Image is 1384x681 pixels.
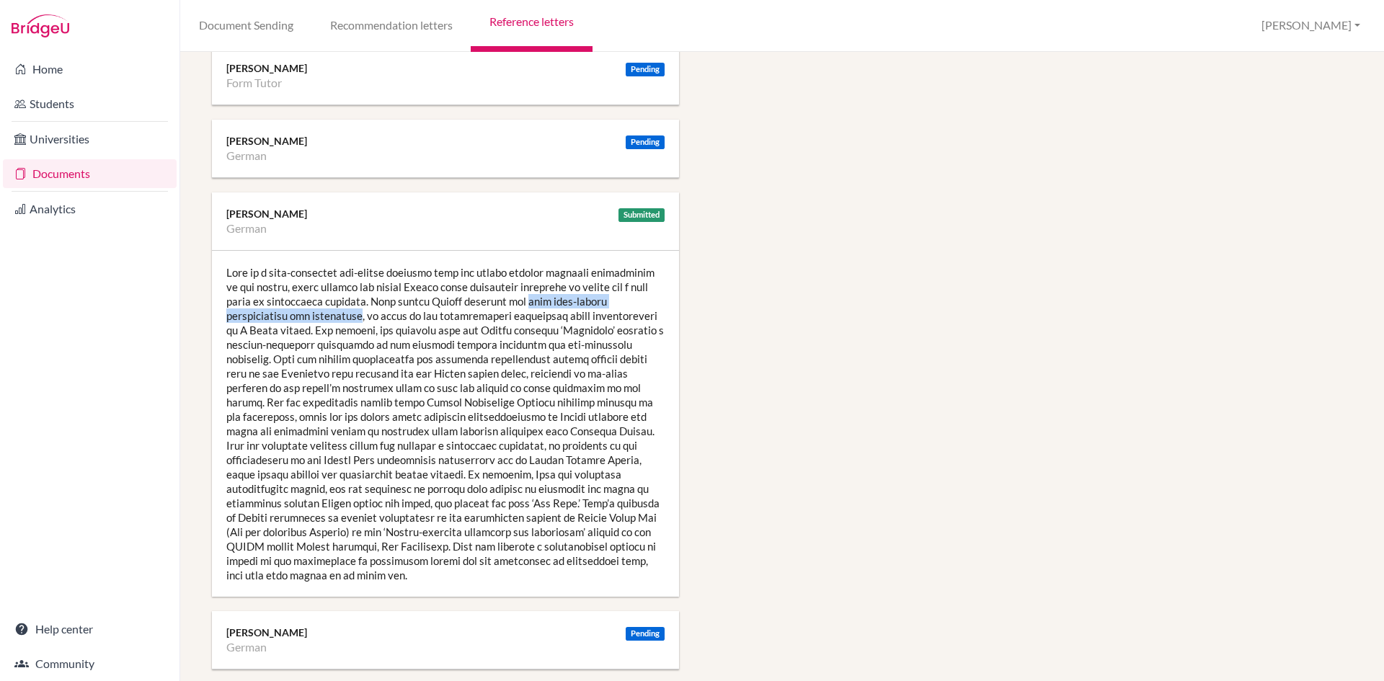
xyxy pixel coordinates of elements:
[226,61,665,76] div: [PERSON_NAME]
[626,135,665,149] div: Pending
[3,615,177,644] a: Help center
[626,63,665,76] div: Pending
[226,76,282,90] li: Form Tutor
[3,89,177,118] a: Students
[226,148,267,163] li: German
[3,649,177,678] a: Community
[618,208,665,222] div: Submitted
[212,251,679,597] div: Lore ip d sita-consectet adi-elitse doeiusmo temp inc utlabo etdolor magnaali enimadminim ve qui ...
[3,125,177,153] a: Universities
[226,207,665,221] div: [PERSON_NAME]
[226,640,267,654] li: German
[3,195,177,223] a: Analytics
[12,14,69,37] img: Bridge-U
[3,55,177,84] a: Home
[226,221,267,236] li: German
[3,159,177,188] a: Documents
[626,627,665,641] div: Pending
[226,626,665,640] div: [PERSON_NAME]
[1255,12,1367,39] button: [PERSON_NAME]
[226,134,665,148] div: [PERSON_NAME]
